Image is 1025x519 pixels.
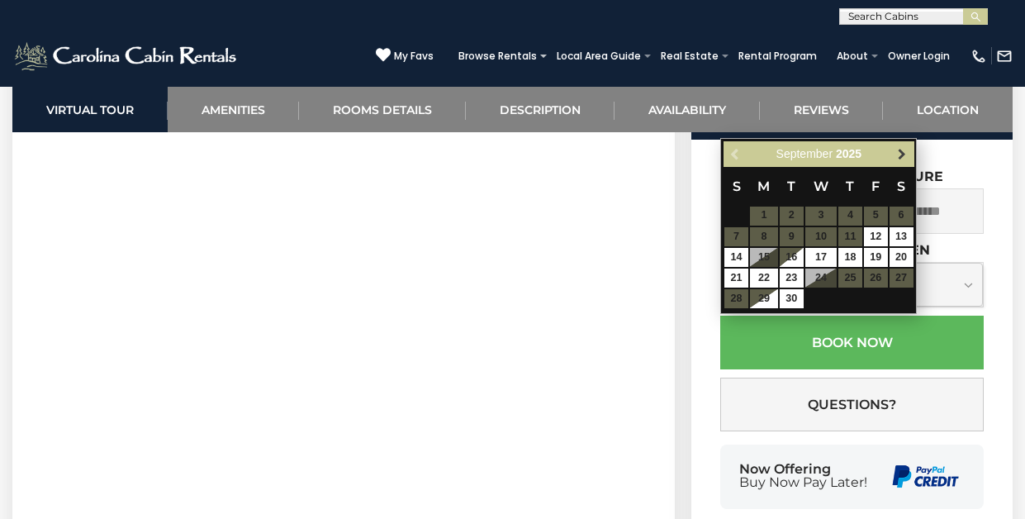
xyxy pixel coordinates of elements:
span: Next [895,147,909,160]
a: 30 [780,289,804,308]
a: 13 [890,227,913,246]
img: mail-regular-white.png [996,48,1013,64]
span: My Favs [394,49,434,64]
span: Thursday [846,179,854,194]
span: September [776,147,833,160]
a: 29 [750,289,778,308]
span: Tuesday [787,179,795,194]
a: 16 [780,248,804,267]
a: Owner Login [880,45,958,68]
a: Location [883,87,1013,132]
span: Sunday [733,179,741,194]
button: Book Now [720,316,984,369]
div: Now Offering [739,463,867,489]
a: 20 [890,248,913,267]
span: 2025 [836,147,861,160]
span: Saturday [897,179,905,194]
a: Availability [615,87,760,132]
a: My Favs [376,47,434,64]
a: 17 [805,248,837,267]
a: Reviews [760,87,883,132]
span: Buy Now Pay Later! [739,476,867,489]
a: 14 [724,248,748,267]
a: About [828,45,876,68]
a: 23 [780,269,804,288]
a: Rooms Details [299,87,466,132]
img: phone-regular-white.png [970,48,987,64]
button: Questions? [720,378,984,431]
span: Monday [757,179,770,194]
a: 19 [864,248,888,267]
a: 21 [724,269,748,288]
a: Browse Rentals [450,45,545,68]
a: Description [466,87,615,132]
a: Amenities [168,87,299,132]
a: Real Estate [652,45,727,68]
a: 18 [838,248,862,267]
span: Friday [871,179,880,194]
a: 12 [864,227,888,246]
a: Virtual Tour [12,87,168,132]
a: Next [891,144,912,164]
a: Rental Program [730,45,825,68]
span: Wednesday [814,179,828,194]
a: 22 [750,269,778,288]
img: White-1-2.png [12,40,241,73]
a: Local Area Guide [548,45,649,68]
